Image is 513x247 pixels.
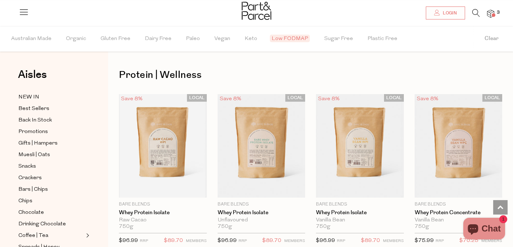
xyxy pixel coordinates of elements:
span: Login [441,10,457,16]
button: Clear filter by Filter [470,26,513,52]
span: Snacks [18,162,36,171]
span: Promotions [18,128,48,136]
span: Sugar Free [324,26,353,52]
button: Expand/Collapse Coffee | Tea [84,231,89,240]
span: Gifts | Hampers [18,139,58,148]
span: 750g [119,224,133,230]
a: Whey Protein Concentrate [415,209,503,216]
a: Drinking Chocolate [18,220,84,229]
span: Low FODMAP [270,35,310,42]
span: $96.99 [218,238,237,243]
span: Crackers [18,174,42,182]
span: $96.99 [316,238,335,243]
small: MEMBERS [383,239,404,243]
small: MEMBERS [481,239,502,243]
span: $70.25 [459,236,478,246]
div: Vanilla Bean [415,217,503,224]
span: Chips [18,197,32,206]
a: Whey Protein Isolate [316,209,404,216]
span: Paleo [186,26,200,52]
span: Back In Stock [18,116,52,125]
a: Chocolate [18,208,84,217]
img: Whey Protein Isolate [316,94,404,198]
span: Chocolate [18,208,44,217]
span: $89.70 [262,236,281,246]
span: $96.99 [119,238,138,243]
small: MEMBERS [186,239,207,243]
small: MEMBERS [284,239,305,243]
span: Keto [245,26,257,52]
div: Vanilla Bean [316,217,404,224]
h1: Protein | Wellness [119,67,502,83]
span: Best Sellers [18,105,49,113]
inbox-online-store-chat: Shopify online store chat [461,218,507,241]
small: RRP [238,239,247,243]
a: 3 [487,10,494,17]
img: Whey Protein Concentrate [415,94,503,198]
span: 750g [316,224,330,230]
span: Australian Made [11,26,52,52]
span: LOCAL [482,94,502,102]
span: 750g [415,224,429,230]
small: RRP [436,239,444,243]
span: NEW IN [18,93,39,102]
p: Bare Blends [316,201,404,208]
div: Unflavoured [218,217,305,224]
span: Aisles [18,67,47,83]
small: RRP [140,239,148,243]
span: Bars | Chips [18,185,48,194]
a: Chips [18,197,84,206]
small: RRP [337,239,345,243]
span: Organic [66,26,86,52]
span: Dairy Free [145,26,171,52]
a: Gifts | Hampers [18,139,84,148]
a: Promotions [18,127,84,136]
a: Bars | Chips [18,185,84,194]
span: 750g [218,224,232,230]
span: Vegan [214,26,230,52]
p: Bare Blends [415,201,503,208]
a: Whey Protein Isolate [119,209,207,216]
span: LOCAL [384,94,404,102]
span: $89.70 [164,236,183,246]
a: Whey Protein Isolate [218,209,305,216]
span: Drinking Chocolate [18,220,66,229]
span: Coffee | Tea [18,231,48,240]
div: Save 8% [119,94,145,104]
div: Save 8% [316,94,342,104]
span: $75.99 [415,238,434,243]
a: Aisles [18,69,47,87]
a: Snacks [18,162,84,171]
span: LOCAL [187,94,207,102]
img: Whey Protein Isolate [218,94,305,198]
div: Save 8% [415,94,441,104]
p: Bare Blends [119,201,207,208]
a: NEW IN [18,93,84,102]
span: $89.70 [361,236,380,246]
span: Plastic Free [367,26,397,52]
a: Muesli | Oats [18,150,84,159]
div: Raw Cacao [119,217,207,224]
a: Back In Stock [18,116,84,125]
a: Crackers [18,173,84,182]
span: Gluten Free [101,26,130,52]
a: Coffee | Tea [18,231,84,240]
img: Whey Protein Isolate [119,94,207,198]
img: Part&Parcel [242,2,271,20]
a: Login [426,6,465,19]
span: 3 [495,9,501,16]
a: Best Sellers [18,104,84,113]
p: Bare Blends [218,201,305,208]
span: Muesli | Oats [18,151,50,159]
span: LOCAL [285,94,305,102]
div: Save 8% [218,94,244,104]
